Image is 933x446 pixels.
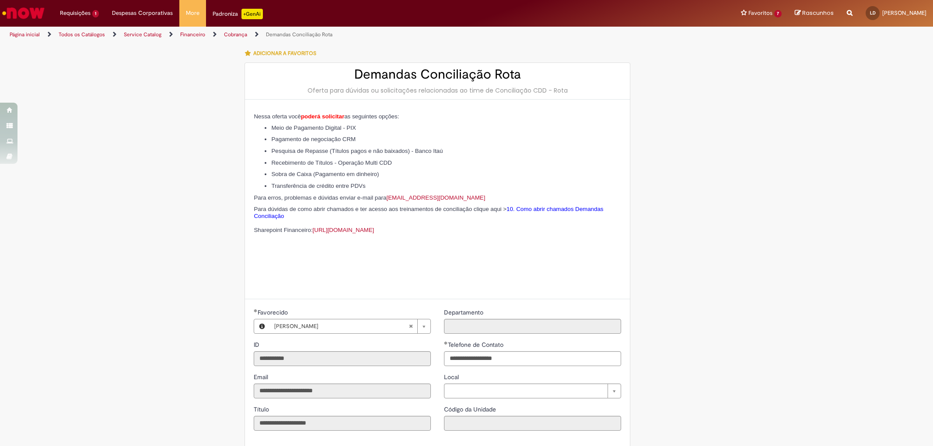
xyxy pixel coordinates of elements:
span: LD [870,10,876,16]
span: Recebimento de Títulos - Operação Multi CDD [271,159,391,166]
label: Somente leitura - Email [254,373,270,381]
span: Somente leitura - Código da Unidade [444,405,498,413]
label: Somente leitura - Código da Unidade [444,405,498,414]
a: Demandas Conciliação Rota [266,31,332,38]
a: [PERSON_NAME]Limpar campo Favorecido [270,319,430,333]
span: Para dúvidas de como abrir chamados e ter acesso aos treinamentos de conciliação clique aqui > Sh... [254,206,603,233]
span: Transferência de crédito entre PDVs [271,183,365,189]
a: Financeiro [180,31,205,38]
a: Cobrança [224,31,247,38]
div: Oferta para dúvidas ou solicitações relacionadas ao time de Conciliação CDD - Rota [254,86,621,95]
a: Service Catalog [124,31,161,38]
h2: Demandas Conciliação Rota [254,67,621,82]
label: Somente leitura - ID [254,340,261,349]
span: poderá solicitar [301,113,344,120]
a: Limpar campo Local [444,384,621,398]
span: [PERSON_NAME] [882,9,926,17]
span: Nessa oferta você [254,113,301,120]
img: ServiceNow [1,4,46,22]
span: Local [444,373,461,381]
a: Todos os Catálogos [59,31,105,38]
p: +GenAi [241,9,263,19]
span: Pesquisa de Repasse (Títulos pagos e não baixados) - Banco Itaú [271,148,443,154]
span: 1 [92,10,99,17]
label: Somente leitura - Título [254,405,271,414]
span: More [186,9,199,17]
span: Despesas Corporativas [112,9,173,17]
a: Página inicial [10,31,40,38]
abbr: Limpar campo Favorecido [404,319,417,333]
span: Para erros, problemas e dúvidas enviar e-mail para [254,194,485,201]
a: [EMAIL_ADDRESS][DOMAIN_NAME] [386,194,485,201]
a: 10. Como abrir chamados Demandas Conciliação [254,206,603,219]
button: Adicionar a Favoritos [245,44,321,62]
span: Meio de Pagamento Digital - PIX [271,124,356,131]
label: Somente leitura - Departamento [444,308,485,317]
input: Título [254,416,431,431]
button: Favorecido, Visualizar este registro Lucas Dantas [254,319,270,333]
span: Pagamento de negociação CRM [271,136,356,142]
span: as seguintes opções: [344,113,399,120]
span: Necessários - Favorecido [258,308,290,316]
input: Código da Unidade [444,416,621,431]
span: Sobra de Caixa (Pagamento em dinheiro) [271,171,379,177]
input: ID [254,351,431,366]
input: Departamento [444,319,621,334]
span: Favoritos [748,9,772,17]
span: [PERSON_NAME] [274,319,409,333]
span: Telefone de Contato [448,341,505,349]
a: [URL][DOMAIN_NAME] [313,227,374,233]
span: Somente leitura - Título [254,405,271,413]
span: Somente leitura - Departamento [444,308,485,316]
span: Obrigatório Preenchido [444,341,448,345]
span: Somente leitura - Email [254,373,270,381]
a: Rascunhos [795,9,834,17]
span: Requisições [60,9,91,17]
ul: Trilhas de página [7,27,615,43]
span: Rascunhos [802,9,834,17]
input: Email [254,384,431,398]
span: Adicionar a Favoritos [253,50,316,57]
input: Telefone de Contato [444,351,621,366]
span: Obrigatório Preenchido [254,309,258,312]
div: Padroniza [213,9,263,19]
span: 7 [774,10,782,17]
